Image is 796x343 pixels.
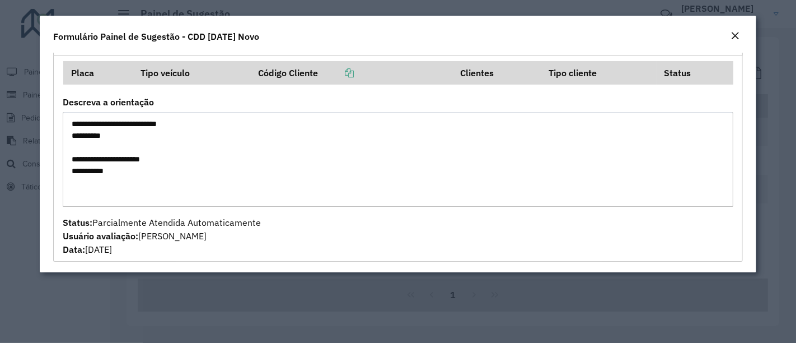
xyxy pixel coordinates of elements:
div: Outras Orientações [53,56,743,262]
th: Tipo veículo [133,61,251,85]
strong: Usuário avaliação: [63,230,138,242]
a: Copiar [318,67,354,78]
label: Descreva a orientação [63,95,154,109]
th: Placa [63,61,133,85]
strong: Status: [63,217,92,228]
span: Parcialmente Atendida Automaticamente [PERSON_NAME] [DATE] [63,217,261,255]
h4: Formulário Painel de Sugestão - CDD [DATE] Novo [53,30,259,43]
button: Close [727,29,743,44]
th: Status [657,61,733,85]
strong: Data: [63,244,85,255]
th: Tipo cliente [541,61,657,85]
th: Clientes [452,61,541,85]
th: Código Cliente [250,61,452,85]
em: Fechar [731,31,739,40]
